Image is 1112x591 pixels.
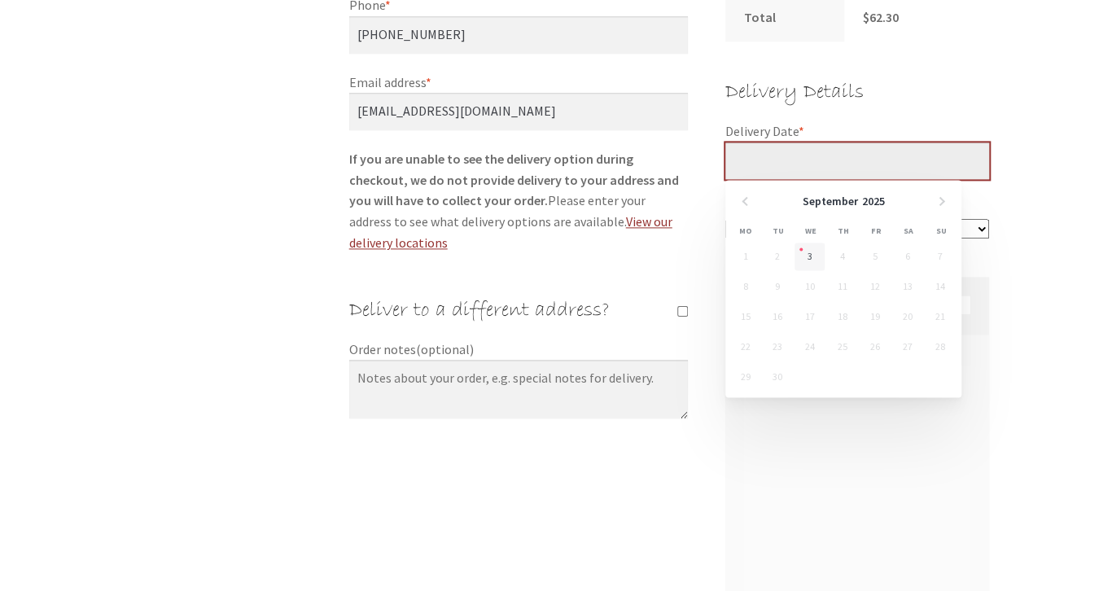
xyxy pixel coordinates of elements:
td: Unavailable [827,303,860,333]
td: Unavailable [860,273,892,303]
a: Prev [732,186,760,214]
td: Available: +$0.00 [795,243,827,273]
span: Tuesday [762,225,795,238]
td: Unavailable [827,243,860,273]
td: Unavailable [729,273,762,303]
td: Unavailable [762,333,795,363]
td: Unavailable [892,333,925,363]
td: Unavailable [892,243,925,273]
a: Next [927,186,955,214]
input: Deliver to a different address? [677,305,688,316]
td: Unavailable [827,273,860,303]
td: Unavailable [795,273,827,303]
span: (optional) [416,341,474,357]
span: Friday [860,225,892,238]
td: Unavailable [762,363,795,393]
td: Unavailable [925,273,957,303]
label: Delivery Date [725,121,989,142]
h3: Delivery Details [725,76,989,110]
td: Unavailable [795,333,827,363]
span: $ [863,9,869,25]
a: View our delivery locations [349,213,672,251]
span: Sunday [925,225,957,238]
td: Unavailable [892,303,925,333]
td: Unavailable [892,273,925,303]
label: Order notes [349,339,688,361]
td: Unavailable [860,333,892,363]
span: Saturday [892,225,925,238]
td: Unavailable [795,303,827,333]
span: 2025 [862,194,885,208]
td: Unavailable [925,243,957,273]
p: Please enter your address to see what delivery options are available. [349,149,688,254]
td: Unavailable [762,273,795,303]
span: Monday [729,225,762,238]
input: Select a delivery date [725,142,989,180]
bdi: 62.30 [863,9,899,25]
td: Unavailable [925,303,957,333]
iframe: Secure payment input frame [741,374,968,584]
a: 3 [795,243,825,270]
td: Unavailable [729,333,762,363]
td: Unavailable [762,303,795,333]
td: Unavailable [860,243,892,273]
span: September [803,194,858,208]
td: Unavailable [729,243,762,273]
td: Unavailable [827,333,860,363]
span: Deliver to a different address? [349,297,610,323]
td: Unavailable [729,363,762,393]
label: Email address [349,72,688,94]
td: Unavailable [925,333,957,363]
td: Unavailable [860,303,892,333]
span: Thursday [827,225,860,238]
td: Unavailable [762,243,795,273]
td: Unavailable [729,303,762,333]
strong: If you are unable to see the delivery option during checkout, we do not provide delivery to your ... [349,151,679,209]
span: Wednesday [795,225,827,238]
